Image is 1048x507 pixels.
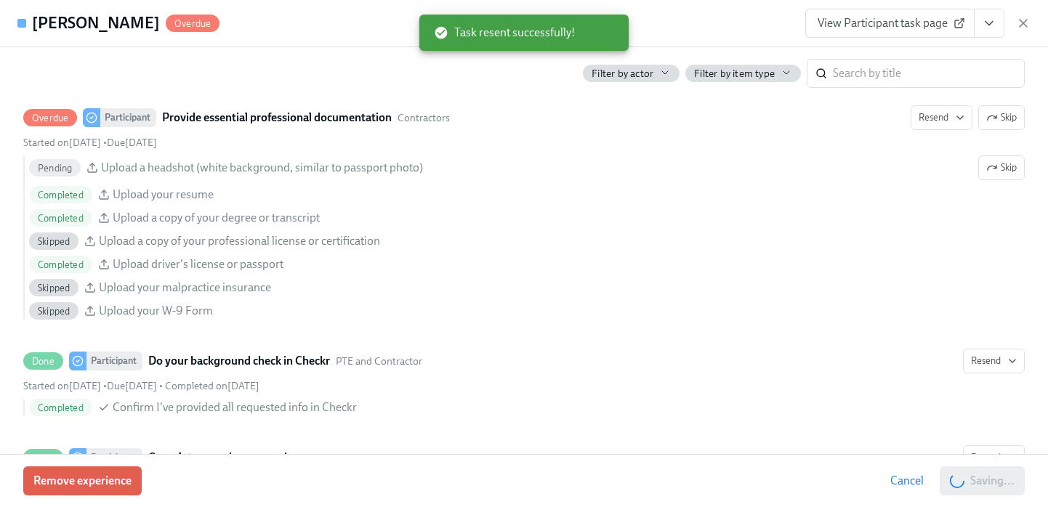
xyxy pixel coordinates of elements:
[162,109,392,126] strong: Provide essential professional documentation
[694,67,775,81] span: Filter by item type
[33,474,132,488] span: Remove experience
[165,380,259,392] span: Tuesday, August 19th 2025, 3:09 am
[107,137,157,149] span: Sunday, August 24th 2025, 10:00 am
[306,451,392,465] span: This task uses the "PTE and Contractor" audience
[986,161,1017,175] span: Skip
[113,210,320,226] span: Upload a copy of your degree or transcript
[29,283,78,293] span: Skipped
[113,399,357,415] span: Confirm I've provided all requested info in Checkr
[685,65,801,82] button: Filter by item type
[29,236,78,247] span: Skipped
[23,136,157,150] div: •
[99,233,380,249] span: Upload a copy of your professional license or certification
[919,110,964,125] span: Resend
[29,306,78,317] span: Skipped
[978,155,1025,180] button: OverdueParticipantProvide essential professional documentationContractorsResendSkipStarted on[DAT...
[107,380,157,392] span: Thursday, August 21st 2025, 10:00 am
[805,9,975,38] a: View Participant task page
[911,105,972,130] button: OverdueParticipantProvide essential professional documentationContractorsSkipStarted on[DATE] •Du...
[434,25,575,41] span: Task resent successfully!
[23,356,63,367] span: Done
[23,453,63,463] span: Done
[113,187,214,203] span: Upload your resume
[592,67,653,81] span: Filter by actor
[986,110,1017,125] span: Skip
[32,12,160,34] h4: [PERSON_NAME]
[23,137,101,149] span: Monday, August 18th 2025, 5:55 pm
[978,105,1025,130] button: OverdueParticipantProvide essential professional documentationContractorsResendStarted on[DATE] •...
[398,111,450,125] span: This task uses the "Contractors" audience
[166,18,219,29] span: Overdue
[29,213,92,224] span: Completed
[29,190,92,200] span: Completed
[113,256,283,272] span: Upload driver's license or passport
[974,9,1004,38] button: View task page
[23,380,101,392] span: Monday, August 18th 2025, 5:55 pm
[29,163,81,174] span: Pending
[880,466,934,495] button: Cancel
[99,303,213,319] span: Upload your W-9 Form
[963,349,1025,373] button: DoneParticipantDo your background check in CheckrPTE and ContractorStarted on[DATE] •Due[DATE] • ...
[29,402,92,413] span: Completed
[100,108,156,127] div: Participant
[23,379,259,393] div: • •
[583,65,680,82] button: Filter by actor
[29,259,92,270] span: Completed
[86,448,142,467] div: Participant
[963,445,1025,470] button: DoneParticipantComplete your drug screeningPTE and ContractorStarted on[DATE] •Due[DATE] • Comple...
[971,450,1017,465] span: Resend
[336,354,422,368] span: This task uses the "PTE and Contractor" audience
[818,16,962,31] span: View Participant task page
[86,352,142,370] div: Participant
[23,113,77,123] span: Overdue
[148,449,300,466] strong: Complete your drug screening
[99,280,271,296] span: Upload your malpractice insurance
[101,160,423,176] span: Upload a headshot (white background, similar to passport photo)
[971,354,1017,368] span: Resend
[23,466,142,495] button: Remove experience
[148,352,330,370] strong: Do your background check in Checkr
[890,474,924,488] span: Cancel
[833,59,1025,88] input: Search by title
